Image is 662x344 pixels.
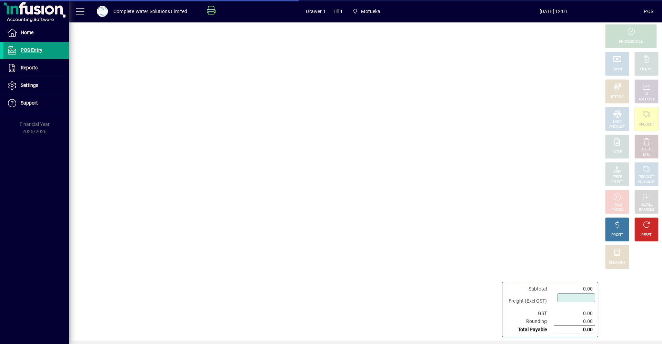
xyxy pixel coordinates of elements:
[21,82,38,88] span: Settings
[350,5,383,18] span: Motueka
[113,6,188,17] div: Complete Water Solutions Limited
[609,125,625,130] div: PRODUCT
[554,317,595,326] td: 0.00
[333,6,343,17] span: Till 1
[644,92,649,97] div: GL
[91,5,113,18] button: Profile
[554,309,595,317] td: 0.00
[3,95,69,112] a: Support
[611,233,623,238] div: PROFIT
[611,95,624,100] div: EFTPOS
[613,175,622,180] div: PRICE
[505,317,554,326] td: Rounding
[613,119,621,125] div: MISC
[609,260,625,265] div: DISCOUNT
[611,207,623,213] div: INVOICE
[639,97,654,102] div: ACCOUNT
[613,67,622,72] div: CASH
[639,175,654,180] div: PRODUCT
[644,6,653,17] div: POS
[463,6,644,17] span: [DATE] 12:01
[638,180,655,185] div: SUMMARY
[639,122,654,127] div: PRODUCT
[21,100,38,106] span: Support
[3,59,69,77] a: Reports
[641,233,652,238] div: RESET
[554,326,595,334] td: 0.00
[613,202,622,207] div: HOLD
[554,285,595,293] td: 0.00
[21,47,42,53] span: POS Entry
[641,147,652,152] div: DELETE
[3,24,69,41] a: Home
[611,180,623,185] div: SELECT
[643,152,650,157] div: LINE
[505,285,554,293] td: Subtotal
[641,202,653,207] div: RECALL
[3,77,69,94] a: Settings
[639,207,654,213] div: INVOICES
[505,326,554,334] td: Total Payable
[361,6,380,17] span: Motueka
[505,309,554,317] td: GST
[640,67,653,72] div: CHARGE
[306,6,325,17] span: Drawer 1
[619,39,643,45] div: PROCESS SALE
[505,293,554,309] td: Freight (Excl GST)
[613,150,622,155] div: NOTE
[21,30,33,35] span: Home
[21,65,38,70] span: Reports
